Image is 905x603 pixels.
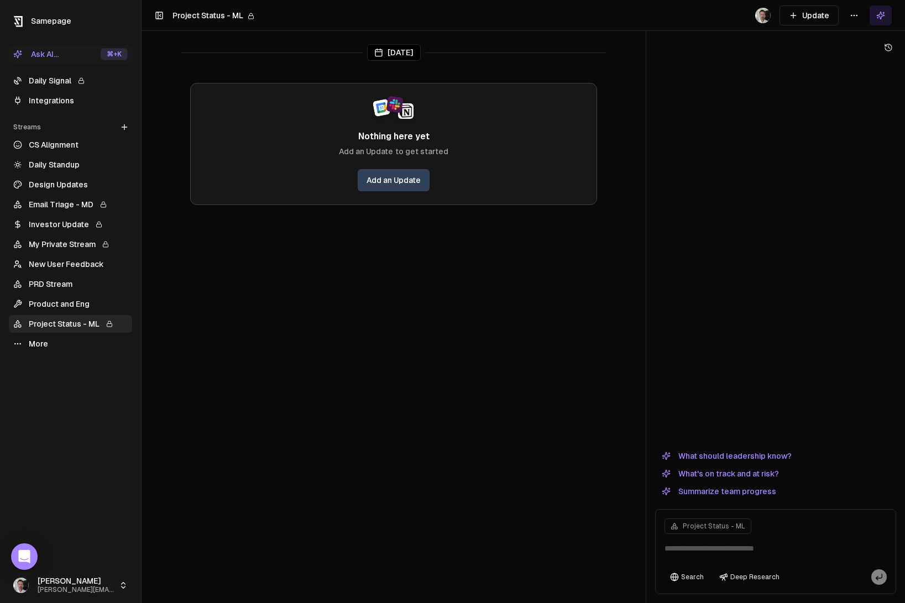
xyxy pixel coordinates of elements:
[358,169,430,191] a: Add an Update
[714,569,785,585] button: Deep Research
[9,118,132,136] div: Streams
[31,17,71,25] span: Samepage
[13,578,29,593] img: _image
[9,255,132,273] a: New User Feedback
[367,44,421,61] div: [DATE]
[9,335,132,353] a: More
[9,176,132,193] a: Design Updates
[358,130,430,144] span: Nothing here yet
[9,315,132,333] a: Project Status - ML
[386,96,404,113] img: Slack
[755,8,771,23] img: _image
[38,576,114,586] span: [PERSON_NAME]
[398,103,414,119] img: Notion
[13,49,59,60] div: Ask AI...
[683,522,745,531] span: Project Status - ML
[9,572,132,599] button: [PERSON_NAME][PERSON_NAME][EMAIL_ADDRESS]
[655,485,783,498] button: Summarize team progress
[38,586,114,594] span: [PERSON_NAME][EMAIL_ADDRESS]
[9,216,132,233] a: Investor Update
[339,146,449,158] span: Add an Update to get started
[172,11,243,20] span: Project Status - ML
[655,449,798,463] button: What should leadership know?
[9,235,132,253] a: My Private Stream
[665,569,709,585] button: Search
[11,543,38,570] div: Open Intercom Messenger
[9,72,132,90] a: Daily Signal
[373,99,391,117] img: Google Calendar
[655,467,786,480] button: What's on track and at risk?
[9,92,132,109] a: Integrations
[9,156,132,174] a: Daily Standup
[9,45,132,63] button: Ask AI...⌘+K
[780,6,839,25] button: Update
[9,136,132,154] a: CS Alignment
[9,275,132,293] a: PRD Stream
[9,295,132,313] a: Product and Eng
[9,196,132,213] a: Email Triage - MD
[101,48,128,60] div: ⌘ +K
